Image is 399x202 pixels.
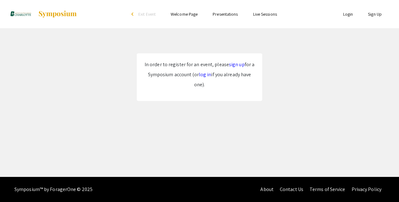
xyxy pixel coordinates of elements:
p: In order to register for an event, please for a Symposium account (or if you already have one). [143,60,256,90]
a: log in [199,71,211,78]
a: Login [343,11,353,17]
iframe: Chat [372,174,394,197]
img: Honors Research Symposium 2025 [10,6,32,22]
a: Sign Up [368,11,382,17]
a: Honors Research Symposium 2025 [10,6,77,22]
a: Contact Us [280,186,303,193]
a: Welcome Page [171,11,198,17]
a: sign up [229,61,245,68]
a: Privacy Policy [352,186,381,193]
a: Live Sessions [253,11,277,17]
span: Exit Event [138,11,156,17]
a: Terms of Service [310,186,345,193]
a: About [260,186,274,193]
div: arrow_back_ios [131,12,135,16]
img: Symposium by ForagerOne [38,10,77,18]
a: Presentations [213,11,238,17]
div: Symposium™ by ForagerOne © 2025 [14,177,93,202]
